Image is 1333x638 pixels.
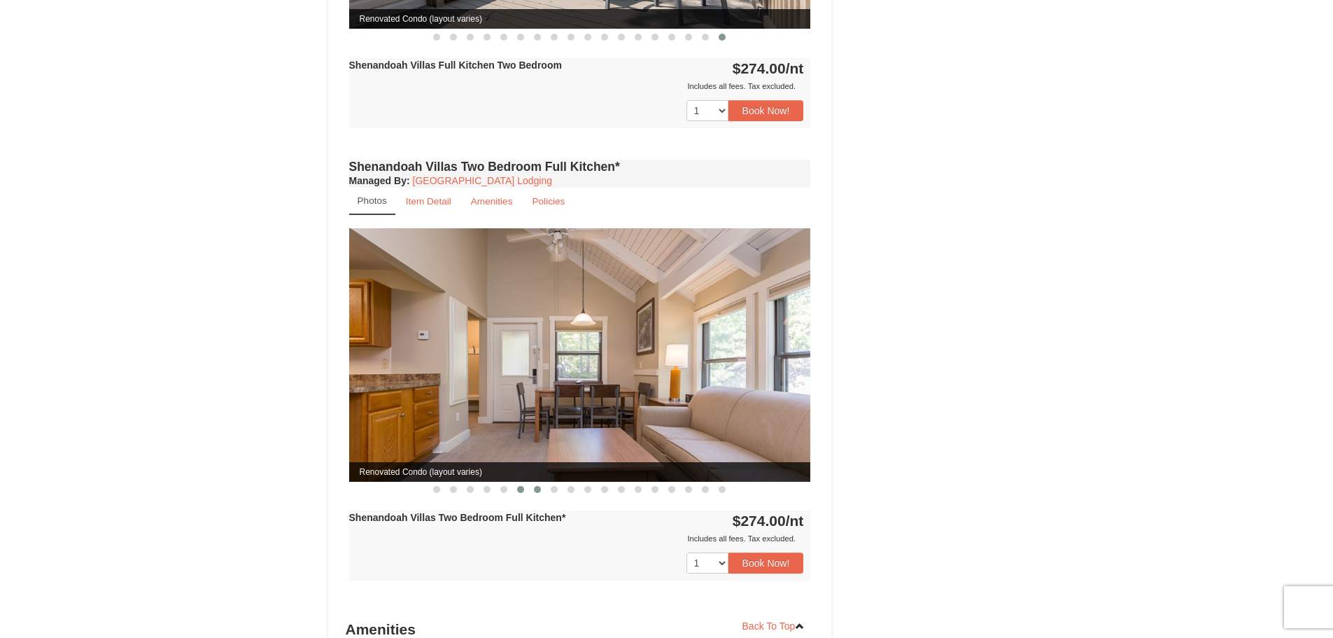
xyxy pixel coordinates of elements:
[532,196,565,207] small: Policies
[462,188,522,215] a: Amenities
[406,196,451,207] small: Item Detail
[349,228,811,481] img: Renovated Condo (layout varies)
[349,160,811,174] h4: Shenandoah Villas Two Bedroom Full Kitchen*
[523,188,574,215] a: Policies
[413,175,552,186] a: [GEOGRAPHIC_DATA] Lodging
[786,60,804,76] span: /nt
[349,79,804,93] div: Includes all fees. Tax excluded.
[728,100,804,121] button: Book Now!
[733,513,804,529] strong: $274.00
[349,532,804,546] div: Includes all fees. Tax excluded.
[349,9,811,29] span: Renovated Condo (layout varies)
[349,188,395,215] a: Photos
[349,175,407,186] span: Managed By
[728,553,804,574] button: Book Now!
[397,188,460,215] a: Item Detail
[349,462,811,482] span: Renovated Condo (layout varies)
[733,616,814,637] a: Back To Top
[358,195,387,206] small: Photos
[471,196,513,207] small: Amenities
[733,60,804,76] strong: $274.00
[786,513,804,529] span: /nt
[349,60,562,71] strong: Shenandoah Villas Full Kitchen Two Bedroom
[349,512,566,523] strong: Shenandoah Villas Two Bedroom Full Kitchen*
[349,175,410,186] strong: :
